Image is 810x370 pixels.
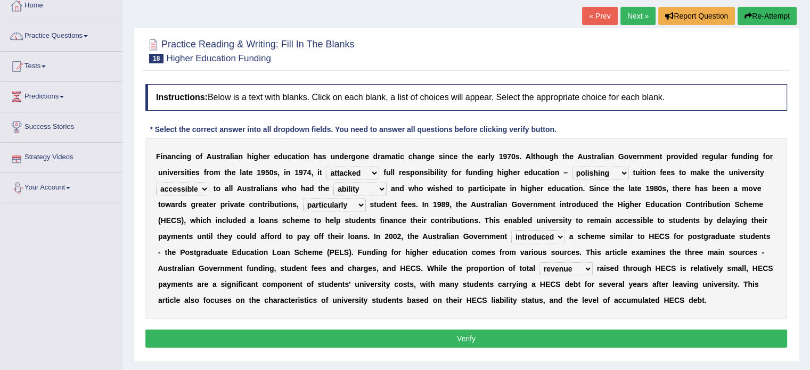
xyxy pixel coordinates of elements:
b: l [392,168,395,177]
b: m [214,168,220,177]
b: o [415,168,420,177]
b: f [763,152,765,161]
b: y [443,168,447,177]
b: u [734,152,739,161]
b: 7 [507,152,511,161]
b: a [542,168,546,177]
b: . [520,152,522,161]
b: w [408,184,414,193]
h2: Practice Reading & Writing: Fill In The Blanks [145,37,355,63]
b: l [488,152,490,161]
b: p [410,168,415,177]
b: a [265,184,269,193]
b: n [733,168,738,177]
b: r [206,168,209,177]
b: m [644,152,651,161]
b: h [716,168,721,177]
b: e [174,168,178,177]
b: g [351,152,356,161]
b: 1 [257,168,261,177]
b: t [214,184,216,193]
b: r [348,152,351,161]
div: * Select the correct answer into all dropdown fields. You need to answer all questions before cli... [145,124,561,135]
b: g [709,152,714,161]
b: t [441,168,444,177]
b: s [587,152,592,161]
b: e [430,152,435,161]
b: n [305,152,309,161]
b: a [605,152,609,161]
b: n [640,152,644,161]
b: h [321,184,325,193]
b: d [693,152,698,161]
b: e [232,168,236,177]
b: r [178,168,181,177]
a: Success Stories [1,112,122,139]
b: l [390,168,392,177]
b: s [670,168,675,177]
b: r [378,152,380,161]
b: n [651,168,656,177]
b: n [555,168,560,177]
b: h [413,152,418,161]
b: r [724,152,727,161]
b: t [225,168,227,177]
b: a [381,152,385,161]
a: Practice Questions [1,21,122,48]
button: Re-Attempt [738,7,797,25]
b: o [540,152,545,161]
b: t [187,168,190,177]
b: s [216,152,220,161]
b: s [273,184,277,193]
a: Tests [1,52,122,78]
b: t [757,168,760,177]
b: e [344,152,348,161]
b: n [335,152,340,161]
b: t [533,152,536,161]
b: l [437,168,439,177]
a: Strategy Videos [1,143,122,169]
b: o [300,152,305,161]
b: n [738,152,743,161]
b: a [242,168,246,177]
b: a [597,152,601,161]
b: r [253,184,256,193]
b: e [744,168,748,177]
b: , [311,168,313,177]
b: i [433,184,435,193]
b: e [469,152,473,161]
b: i [439,168,441,177]
b: b [430,168,435,177]
b: l [531,152,533,161]
b: i [548,168,550,177]
b: v [678,152,683,161]
b: i [185,168,187,177]
b: r [702,152,705,161]
b: n [655,152,660,161]
b: e [263,152,267,161]
b: 9 [503,152,507,161]
b: u [242,184,247,193]
b: u [330,152,335,161]
b: g [426,152,430,161]
b: n [182,152,187,161]
b: s [273,168,277,177]
b: a [291,152,296,161]
b: f [452,168,454,177]
b: s [439,152,443,161]
b: r [594,152,596,161]
b: h [565,152,570,161]
b: h [554,152,559,161]
b: i [298,152,300,161]
b: r [770,152,773,161]
b: o [216,184,220,193]
b: h [313,152,318,161]
b: h [258,152,263,161]
b: 1 [294,168,299,177]
b: u [635,168,640,177]
b: d [743,152,748,161]
b: r [486,152,488,161]
b: G [618,152,624,161]
b: n [360,152,365,161]
b: n [419,168,424,177]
